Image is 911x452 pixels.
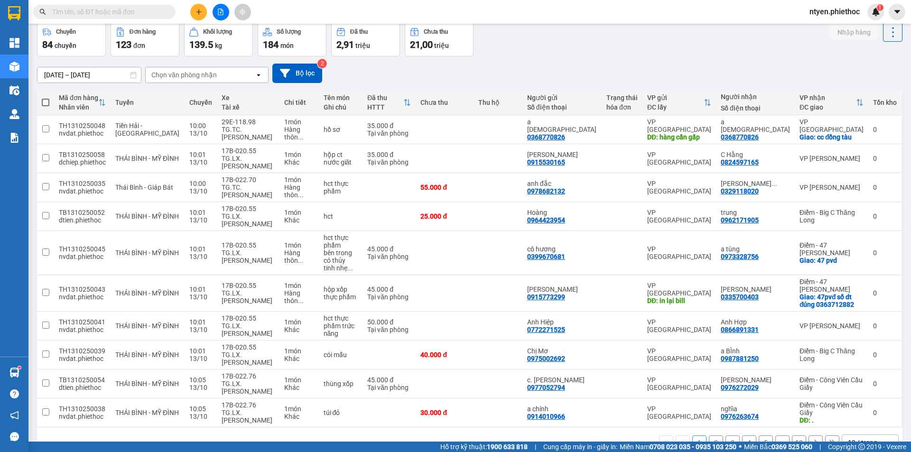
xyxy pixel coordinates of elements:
div: 1 món [284,176,314,184]
div: Người gửi [527,94,597,101]
span: | [819,442,821,452]
button: Nhập hàng [830,24,878,41]
span: message [10,432,19,441]
div: 0 [873,351,897,359]
div: VP gửi [647,94,704,101]
div: VP [GEOGRAPHIC_DATA] [647,245,711,260]
div: VP [PERSON_NAME] [799,155,864,162]
div: dtien.phiethoc [59,384,106,391]
div: Điểm - Công Viên Cầu Giấy [799,401,864,416]
span: file-add [217,9,224,15]
div: 0335700403 [721,293,759,301]
sup: 1 [877,4,883,11]
div: Hàng thông thường [284,289,314,304]
div: 17B-020.55 [222,147,275,155]
div: 13/10 [189,216,212,224]
th: Toggle SortBy [795,90,868,115]
div: TB1310250058 [59,151,106,158]
span: đơn [133,42,145,49]
div: Chưa thu [424,28,448,35]
div: Tên món [324,94,358,101]
div: VP [PERSON_NAME] [799,322,864,330]
span: THÁI BÌNH - MỸ ĐÌNH [115,380,179,387]
div: Hàng thông thường [284,184,314,199]
div: Khác [284,326,314,333]
div: Thu hộ [478,99,517,106]
div: Số điện thoại [527,103,597,111]
th: Toggle SortBy [54,90,111,115]
span: caret-down [893,8,902,16]
button: Chưa thu21,00 triệu [405,22,474,56]
div: Anh Hợp [721,318,790,326]
div: Hàng thông thường [284,126,314,141]
span: Miền Bắc [744,442,812,452]
span: ... [298,257,304,264]
div: DĐ: in lại bill [647,297,711,304]
div: Tại văn phòng [367,384,411,391]
div: Hàng thông thường [284,249,314,264]
button: 2 [709,435,723,450]
div: Tại văn phòng [367,326,411,333]
div: TG.LX.[PERSON_NAME] [222,212,275,228]
span: 139.5 [189,39,213,50]
button: 1 [692,435,706,450]
div: Tại văn phòng [367,158,411,166]
div: TG.LX.[PERSON_NAME] [222,351,275,366]
div: trần minh duẩn [721,180,790,187]
img: warehouse-icon [9,85,19,95]
div: 35.000 đ [367,122,411,129]
div: Người nhận [721,93,790,101]
div: Chị Mơ [527,347,597,355]
span: question-circle [10,389,19,398]
div: Tài xế [222,103,275,111]
span: THÁI BÌNH - MỸ ĐÌNH [115,409,179,416]
div: 0978682132 [527,187,565,195]
div: 0964423954 [527,216,565,224]
input: Select a date range. [37,67,141,83]
svg: open [255,71,262,79]
div: 1 món [284,118,314,126]
div: Đã thu [350,28,368,35]
div: 13/10 [189,253,212,260]
div: 10:01 [189,245,212,253]
div: 1 món [284,318,314,326]
div: 0399670681 [527,253,565,260]
div: Hoàng [527,209,597,216]
div: TH1310250035 [59,180,106,187]
button: caret-down [889,4,905,20]
div: 17B-022.76 [222,401,275,409]
div: trung [721,209,790,216]
div: 13/10 [189,355,212,362]
div: 0 [873,126,897,133]
div: 1 món [284,405,314,413]
div: 17B-020.55 [222,314,275,322]
span: 184 [263,39,279,50]
div: hộp ct nước giăt [324,151,358,166]
span: ... [772,180,777,187]
div: Khác [284,216,314,224]
div: 35.000 đ [367,151,411,158]
div: Anh Phước [527,286,597,293]
img: solution-icon [9,133,19,143]
button: Số lượng184món [258,22,326,56]
div: 30.000 đ [420,409,469,416]
div: nvdat.phiethoc [59,413,106,420]
div: 0824597165 [721,158,759,166]
div: túi đỏ [324,409,358,416]
div: TG.LX.[PERSON_NAME] [222,322,275,337]
div: Chuyến [189,99,212,106]
div: TH1310250038 [59,405,106,413]
div: Tại văn phòng [367,253,411,260]
div: TG.LX.[PERSON_NAME] [222,289,275,304]
span: Miền Nam [620,442,736,452]
img: warehouse-icon [9,109,19,119]
span: notification [10,411,19,420]
span: chuyến [55,42,76,49]
div: Nhân viên [59,103,98,111]
div: 17B-020.55 [222,343,275,351]
div: Khác [284,355,314,362]
div: 45.000 đ [367,376,411,384]
div: Tại văn phòng [367,293,411,301]
div: 17B-020.55 [222,241,275,249]
div: cô hương [527,245,597,253]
